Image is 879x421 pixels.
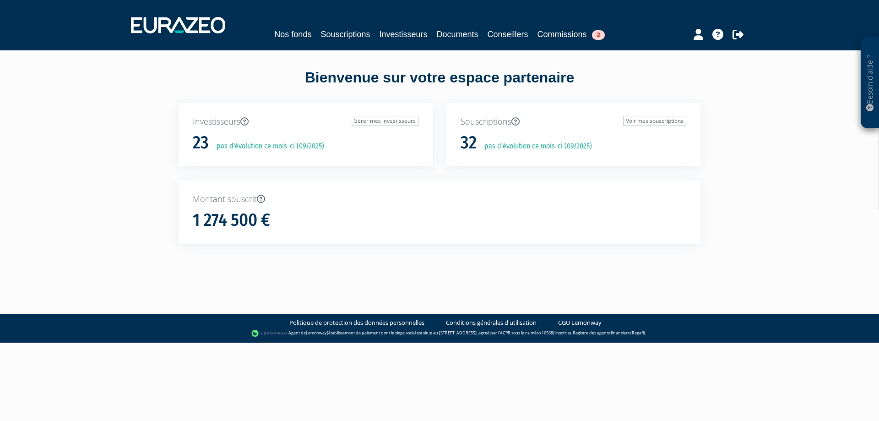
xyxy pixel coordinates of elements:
[9,329,870,338] div: - Agent de (établissement de paiement dont le siège social est situé au [STREET_ADDRESS], agréé p...
[289,318,424,327] a: Politique de protection des données personnelles
[193,116,418,128] p: Investisseurs
[351,116,418,126] a: Gérer mes investisseurs
[446,318,537,327] a: Conditions générales d'utilisation
[131,17,225,33] img: 1732889491-logotype_eurazeo_blanc_rvb.png
[478,141,592,152] p: pas d'évolution ce mois-ci (09/2025)
[306,330,327,336] a: Lemonway
[865,42,875,124] p: Besoin d'aide ?
[193,211,270,230] h1: 1 274 500 €
[193,133,209,153] h1: 23
[210,141,324,152] p: pas d'évolution ce mois-ci (09/2025)
[623,116,686,126] a: Voir mes souscriptions
[251,329,287,338] img: logo-lemonway.png
[172,67,707,103] div: Bienvenue sur votre espace partenaire
[537,28,605,41] a: Commissions2
[320,28,370,41] a: Souscriptions
[461,116,686,128] p: Souscriptions
[558,318,602,327] a: CGU Lemonway
[488,28,528,41] a: Conseillers
[592,30,605,40] span: 2
[437,28,478,41] a: Documents
[379,28,427,41] a: Investisseurs
[193,193,686,205] p: Montant souscrit
[573,330,645,336] a: Registre des agents financiers (Regafi)
[274,28,311,41] a: Nos fonds
[461,133,477,153] h1: 32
